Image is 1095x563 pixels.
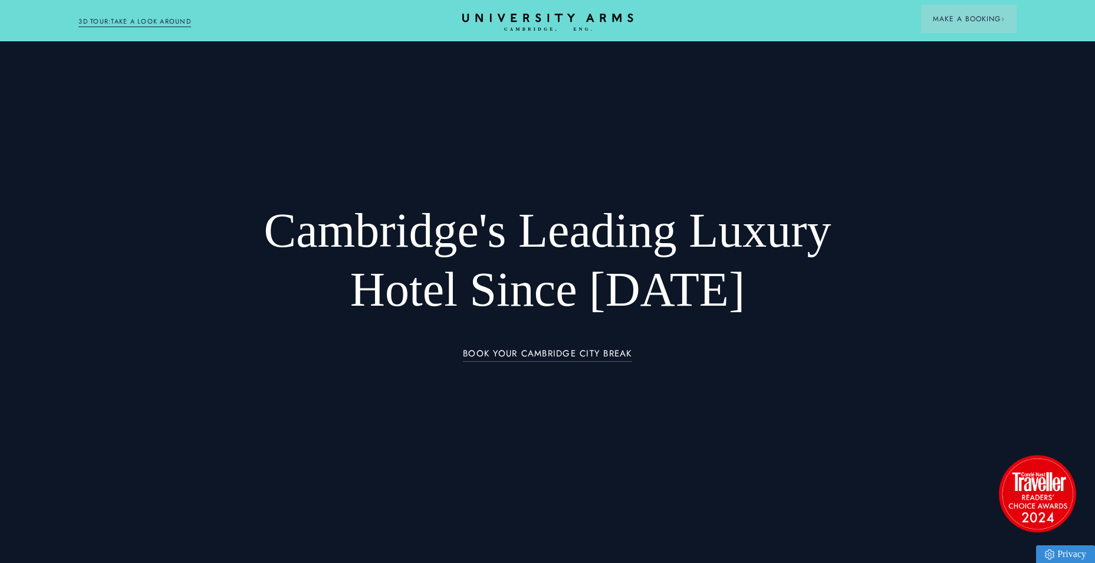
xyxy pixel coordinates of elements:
[1045,549,1054,559] img: Privacy
[921,5,1017,33] button: Make a BookingArrow icon
[462,14,633,32] a: Home
[78,17,191,27] a: 3D TOUR:TAKE A LOOK AROUND
[233,201,862,319] h1: Cambridge's Leading Luxury Hotel Since [DATE]
[1001,17,1005,21] img: Arrow icon
[993,449,1081,538] img: image-2524eff8f0c5d55edbf694693304c4387916dea5-1501x1501-png
[933,14,1005,24] span: Make a Booking
[1036,545,1095,563] a: Privacy
[463,349,632,362] a: BOOK YOUR CAMBRIDGE CITY BREAK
